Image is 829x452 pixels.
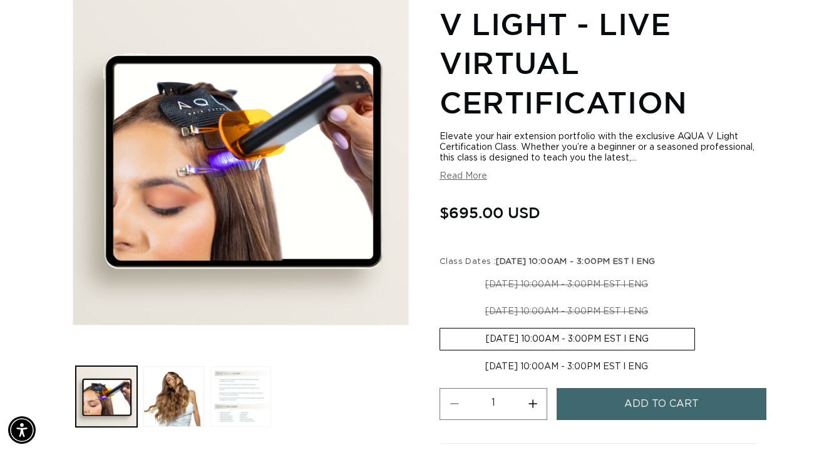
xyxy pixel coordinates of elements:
iframe: Chat Widget [766,392,829,452]
span: [DATE] 10:00AM - 3:00PM EST l ENG [496,258,655,266]
label: [DATE] 10:00AM - 3:00PM EST l ENG [440,301,694,322]
label: [DATE] 10:00AM - 3:00PM EST l ENG [440,356,694,377]
span: $695.00 USD [440,201,540,224]
button: Load image 1 in gallery view [76,366,136,427]
span: Add to cart [624,388,699,420]
legend: Class Dates : [440,256,656,268]
div: Elevate your hair extension portfolio with the exclusive AQUA V Light Certification Class. Whethe... [440,132,756,164]
button: Add to cart [557,388,767,420]
div: Accessibility Menu [8,416,36,444]
button: Read More [440,171,487,182]
label: [DATE] 10:00AM - 3:00PM EST l ENG [440,328,695,350]
button: Load image 2 in gallery view [143,366,204,427]
label: [DATE] 10:00AM - 3:00PM EST l ENG [440,274,694,295]
button: Load image 3 in gallery view [210,366,271,427]
h1: V Light - Live Virtual Certification [440,4,756,122]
